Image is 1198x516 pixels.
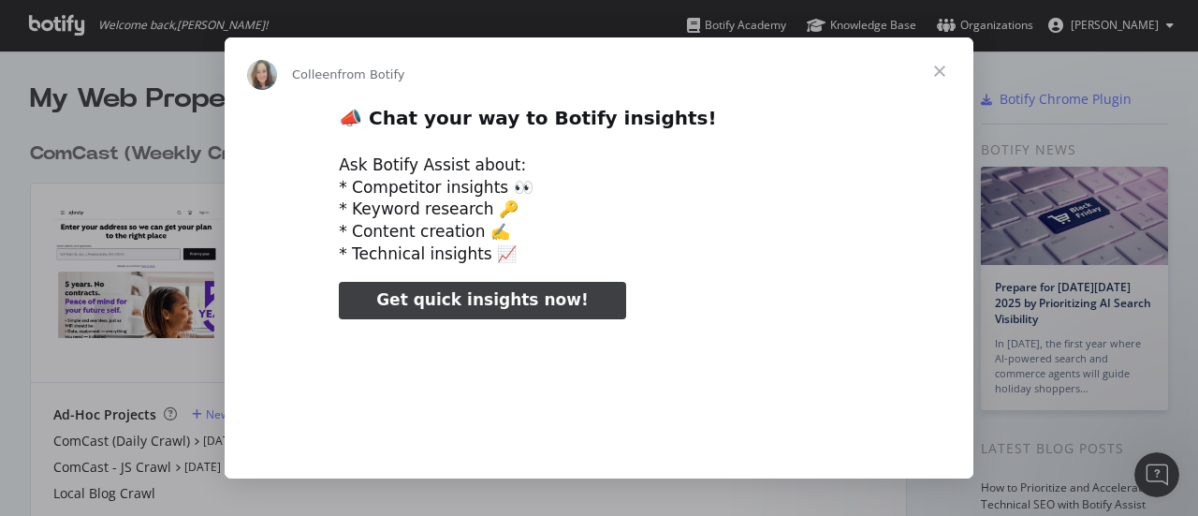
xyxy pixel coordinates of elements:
[247,60,277,90] img: Profile image for Colleen
[338,67,405,81] span: from Botify
[339,155,859,266] div: Ask Botify Assist about: * Competitor insights 👀 * Keyword research 🔑 * Content creation ✍️ * Tec...
[339,282,625,319] a: Get quick insights now!
[339,106,859,140] h2: 📣 Chat your way to Botify insights!
[906,37,973,105] span: Close
[376,290,588,309] span: Get quick insights now!
[292,67,338,81] span: Colleen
